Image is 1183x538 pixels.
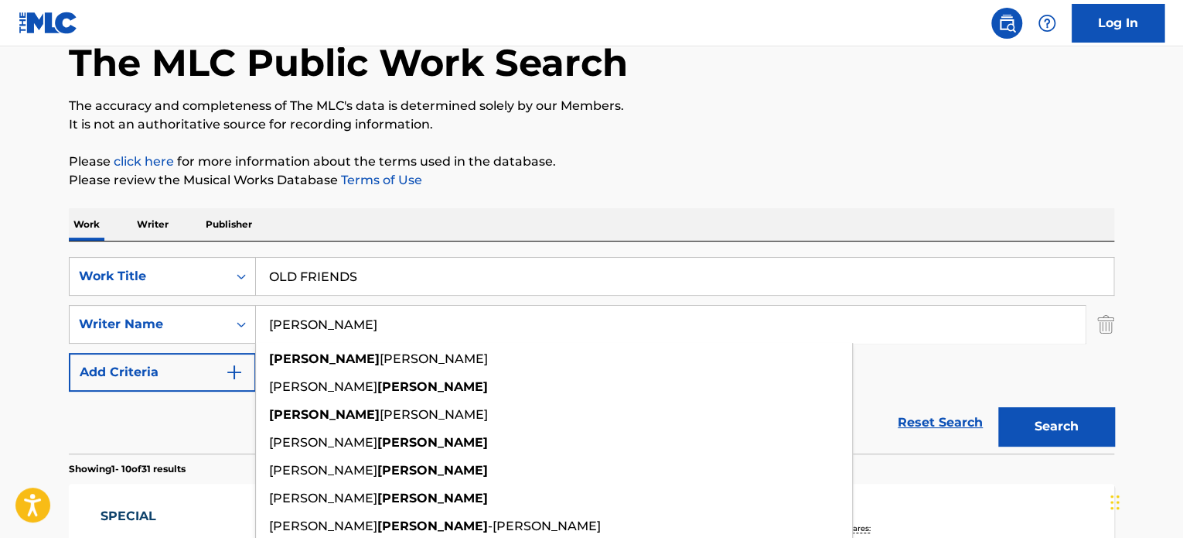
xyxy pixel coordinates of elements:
span: [PERSON_NAME] [269,463,377,478]
button: Search [998,407,1114,446]
img: search [997,14,1016,33]
strong: [PERSON_NAME] [269,351,380,366]
img: help [1038,14,1056,33]
p: Writer [132,208,173,241]
p: Please review the Musical Works Database [69,171,1114,190]
strong: [PERSON_NAME] [377,491,488,505]
a: Terms of Use [338,173,422,187]
a: Reset Search [890,406,990,440]
p: The accuracy and completeness of The MLC's data is determined solely by our Members. [69,97,1114,115]
button: Add Criteria [69,353,256,392]
p: Showing 1 - 10 of 31 results [69,462,186,476]
strong: [PERSON_NAME] [377,379,488,394]
span: [PERSON_NAME] [269,379,377,394]
a: click here [114,154,174,169]
p: Publisher [201,208,257,241]
strong: [PERSON_NAME] [377,519,488,533]
div: Writer Name [79,315,218,334]
div: Work Title [79,267,218,286]
iframe: Chat Widget [1106,464,1183,538]
div: Help [1031,8,1062,39]
a: Log In [1072,4,1164,43]
a: Public Search [991,8,1022,39]
span: [PERSON_NAME] [269,519,377,533]
img: Delete Criterion [1097,305,1114,344]
strong: [PERSON_NAME] [377,463,488,478]
span: [PERSON_NAME] [380,351,488,366]
span: [PERSON_NAME] [380,407,488,422]
img: MLC Logo [19,12,78,34]
span: -[PERSON_NAME] [488,519,601,533]
p: Work [69,208,104,241]
form: Search Form [69,257,1114,454]
img: 9d2ae6d4665cec9f34b9.svg [225,363,244,382]
h1: The MLC Public Work Search [69,39,628,86]
strong: [PERSON_NAME] [377,435,488,450]
div: SPECIAL [101,507,240,526]
strong: [PERSON_NAME] [269,407,380,422]
span: [PERSON_NAME] [269,435,377,450]
div: Drag [1110,479,1120,526]
p: It is not an authoritative source for recording information. [69,115,1114,134]
span: [PERSON_NAME] [269,491,377,505]
p: Please for more information about the terms used in the database. [69,152,1114,171]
